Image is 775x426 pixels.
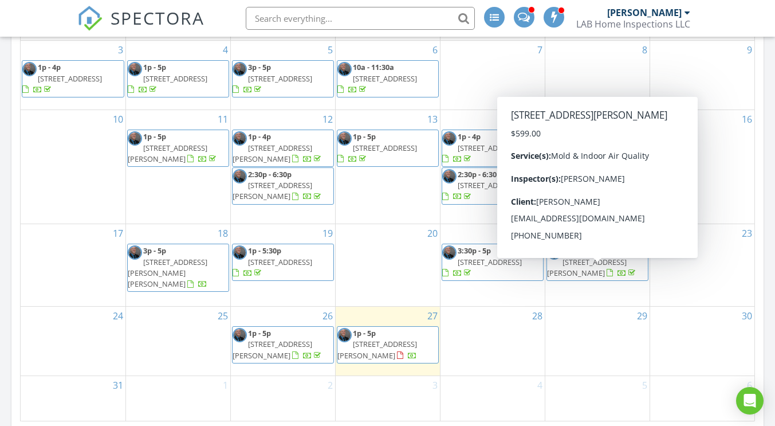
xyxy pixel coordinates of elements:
[745,41,754,59] a: Go to August 9, 2025
[353,62,394,72] span: 10a - 11:30a
[111,6,204,30] span: SPECTORA
[442,244,544,281] a: 3:30p - 5p [STREET_ADDRESS]
[440,110,545,224] td: Go to August 14, 2025
[77,6,103,31] img: The Best Home Inspection Software - Spectora
[128,245,142,260] img: profile_pic__.png
[547,169,627,201] a: 12p - 1:30p [STREET_ADDRESS]
[337,62,417,94] a: 10a - 11:30a [STREET_ADDRESS]
[353,328,376,338] span: 1p - 5p
[233,328,323,360] a: 1p - 5p [STREET_ADDRESS][PERSON_NAME]
[221,41,230,59] a: Go to August 4, 2025
[143,245,166,256] span: 3p - 5p
[248,245,281,256] span: 1p - 5:30p
[230,376,335,421] td: Go to September 2, 2025
[546,244,648,281] a: 2p - 3:30p [STREET_ADDRESS][PERSON_NAME]
[335,307,440,376] td: Go to August 27, 2025
[233,62,247,76] img: profile_pic__.png
[21,307,125,376] td: Go to August 24, 2025
[128,131,142,146] img: profile_pic__.png
[128,257,207,289] span: [STREET_ADDRESS][PERSON_NAME][PERSON_NAME]
[22,60,124,97] a: 1p - 4p [STREET_ADDRESS]
[442,130,544,167] a: 1p - 4p [STREET_ADDRESS]
[233,245,247,260] img: profile_pic__.png
[230,41,335,110] td: Go to August 5, 2025
[125,41,230,110] td: Go to August 4, 2025
[425,110,440,128] a: Go to August 13, 2025
[21,41,125,110] td: Go to August 3, 2025
[116,41,125,59] a: Go to August 3, 2025
[440,224,545,307] td: Go to August 21, 2025
[337,326,439,364] a: 1p - 5p [STREET_ADDRESS][PERSON_NAME]
[248,131,271,142] span: 1p - 4p
[77,15,204,40] a: SPECTORA
[337,131,417,163] a: 1p - 5p [STREET_ADDRESS]
[22,62,102,94] a: 1p - 4p [STREET_ADDRESS]
[128,62,142,76] img: profile_pic__.png
[353,143,417,153] span: [STREET_ADDRESS]
[562,143,627,153] span: [STREET_ADDRESS]
[246,7,475,30] input: Search everything...
[128,62,207,94] a: 1p - 5p [STREET_ADDRESS]
[125,224,230,307] td: Go to August 18, 2025
[440,41,545,110] td: Go to August 7, 2025
[547,169,561,183] img: profile_pic__.png
[562,180,627,190] span: [STREET_ADDRESS]
[38,73,102,84] span: [STREET_ADDRESS]
[232,167,334,205] a: 2:30p - 6:30p [STREET_ADDRESS][PERSON_NAME]
[458,245,491,256] span: 3:30p - 5p
[635,110,650,128] a: Go to August 15, 2025
[111,376,125,394] a: Go to August 31, 2025
[143,131,166,142] span: 1p - 5p
[353,131,376,142] span: 1p - 5p
[442,167,544,205] a: 2:30p - 6:30p [STREET_ADDRESS]
[430,41,440,59] a: Go to August 6, 2025
[233,328,247,342] img: profile_pic__.png
[545,110,650,224] td: Go to August 15, 2025
[215,110,230,128] a: Go to August 11, 2025
[650,41,754,110] td: Go to August 9, 2025
[233,143,312,164] span: [STREET_ADDRESS][PERSON_NAME]
[650,110,754,224] td: Go to August 16, 2025
[442,169,522,201] a: 2:30p - 6:30p [STREET_ADDRESS]
[442,245,457,260] img: profile_pic__.png
[232,326,334,364] a: 1p - 5p [STREET_ADDRESS][PERSON_NAME]
[325,376,335,394] a: Go to September 2, 2025
[640,376,650,394] a: Go to September 5, 2025
[125,110,230,224] td: Go to August 11, 2025
[248,169,292,179] span: 2:30p - 6:30p
[21,110,125,224] td: Go to August 10, 2025
[458,257,522,267] span: [STREET_ADDRESS]
[458,180,522,190] span: [STREET_ADDRESS]
[739,307,754,325] a: Go to August 30, 2025
[233,62,312,94] a: 3p - 5p [STREET_ADDRESS]
[547,131,561,146] img: profile_pic__.png
[248,257,312,267] span: [STREET_ADDRESS]
[248,73,312,84] span: [STREET_ADDRESS]
[458,169,501,179] span: 2:30p - 6:30p
[530,307,545,325] a: Go to August 28, 2025
[233,169,323,201] a: 2:30p - 6:30p [STREET_ADDRESS][PERSON_NAME]
[562,169,600,179] span: 12p - 1:30p
[546,167,648,205] a: 12p - 1:30p [STREET_ADDRESS]
[576,18,690,30] div: LAB Home Inspections LLC
[458,131,481,142] span: 1p - 4p
[21,376,125,421] td: Go to August 31, 2025
[335,41,440,110] td: Go to August 6, 2025
[233,180,312,201] span: [STREET_ADDRESS][PERSON_NAME]
[248,62,271,72] span: 3p - 5p
[535,376,545,394] a: Go to September 4, 2025
[607,7,682,18] div: [PERSON_NAME]
[440,376,545,421] td: Go to September 4, 2025
[442,131,522,163] a: 1p - 4p [STREET_ADDRESS]
[127,130,229,167] a: 1p - 5p [STREET_ADDRESS][PERSON_NAME]
[530,224,545,243] a: Go to August 21, 2025
[530,110,545,128] a: Go to August 14, 2025
[230,110,335,224] td: Go to August 12, 2025
[442,169,457,183] img: profile_pic__.png
[353,73,417,84] span: [STREET_ADDRESS]
[232,60,334,97] a: 3p - 5p [STREET_ADDRESS]
[650,224,754,307] td: Go to August 23, 2025
[128,245,207,289] a: 3p - 5p [STREET_ADDRESS][PERSON_NAME][PERSON_NAME]
[127,244,229,292] a: 3p - 5p [STREET_ADDRESS][PERSON_NAME][PERSON_NAME]
[230,224,335,307] td: Go to August 19, 2025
